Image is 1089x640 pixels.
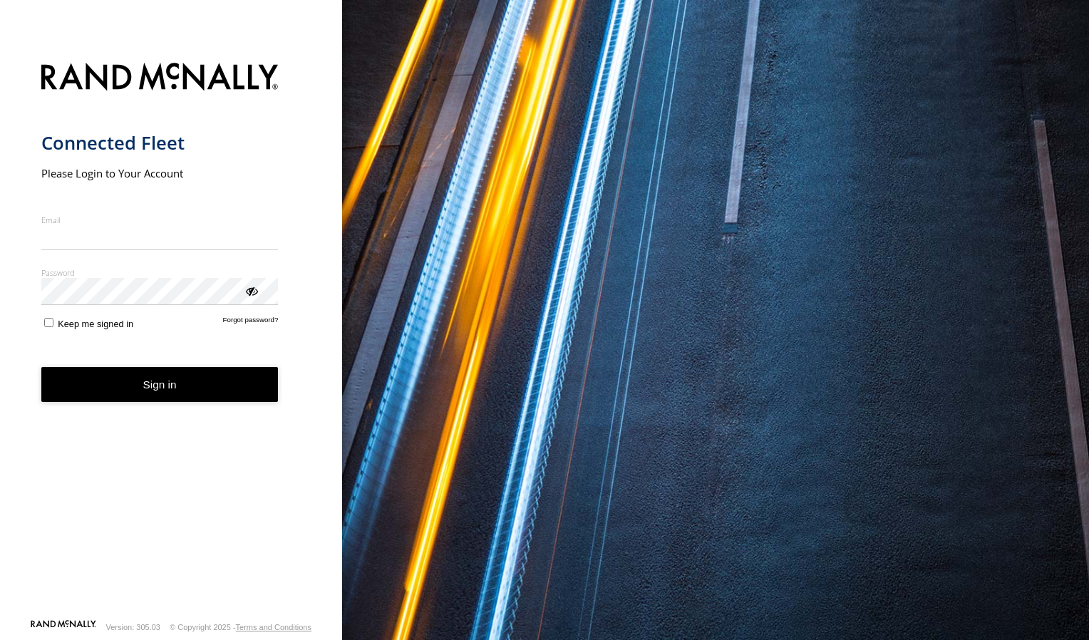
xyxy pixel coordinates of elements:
[41,215,279,225] label: Email
[41,131,279,155] h1: Connected Fleet
[223,316,279,329] a: Forgot password?
[236,623,311,631] a: Terms and Conditions
[44,318,53,327] input: Keep me signed in
[244,283,258,297] div: ViewPassword
[41,54,301,619] form: main
[106,623,160,631] div: Version: 305.03
[41,166,279,180] h2: Please Login to Your Account
[41,267,279,278] label: Password
[41,60,279,96] img: Rand McNally
[41,367,279,402] button: Sign in
[170,623,311,631] div: © Copyright 2025 -
[58,319,133,329] span: Keep me signed in
[31,620,96,634] a: Visit our Website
